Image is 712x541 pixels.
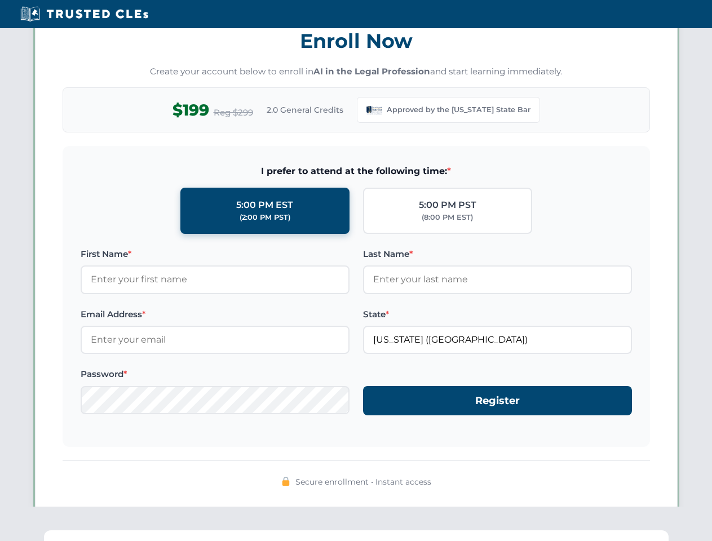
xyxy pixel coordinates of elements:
[366,102,382,118] img: Louisiana State Bar
[81,308,350,321] label: Email Address
[236,198,293,212] div: 5:00 PM EST
[63,65,650,78] p: Create your account below to enroll in and start learning immediately.
[363,308,632,321] label: State
[240,212,290,223] div: (2:00 PM PST)
[363,265,632,294] input: Enter your last name
[419,198,476,212] div: 5:00 PM PST
[81,326,350,354] input: Enter your email
[81,164,632,179] span: I prefer to attend at the following time:
[81,247,350,261] label: First Name
[214,106,253,119] span: Reg $299
[17,6,152,23] img: Trusted CLEs
[173,97,209,123] span: $199
[422,212,473,223] div: (8:00 PM EST)
[81,367,350,381] label: Password
[295,476,431,488] span: Secure enrollment • Instant access
[267,104,343,116] span: 2.0 General Credits
[63,23,650,59] h3: Enroll Now
[363,386,632,416] button: Register
[313,66,430,77] strong: AI in the Legal Profession
[363,247,632,261] label: Last Name
[81,265,350,294] input: Enter your first name
[363,326,632,354] input: Louisiana (LA)
[387,104,530,116] span: Approved by the [US_STATE] State Bar
[281,477,290,486] img: 🔒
